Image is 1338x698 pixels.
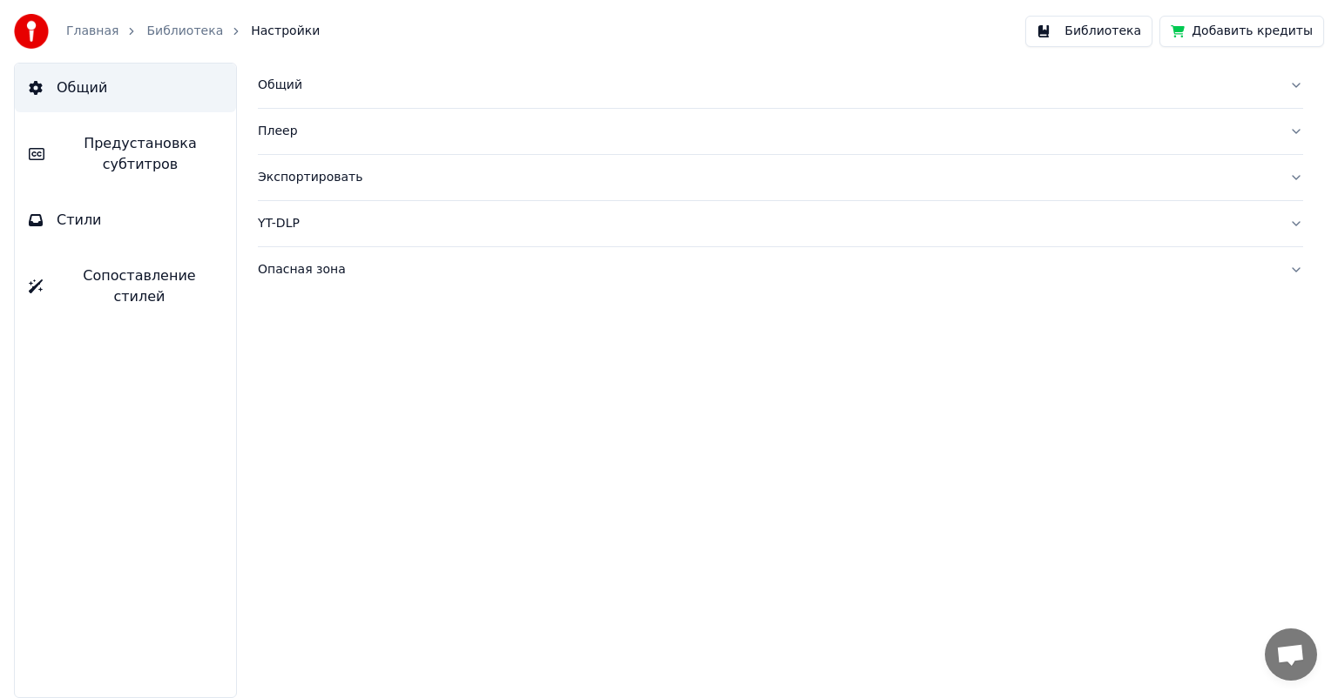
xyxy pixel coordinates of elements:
span: Предустановка субтитров [58,133,222,175]
span: Сопоставление стилей [57,265,222,307]
span: Настройки [251,23,320,40]
div: Общий [258,77,1275,94]
div: Опасная зона [258,261,1275,279]
div: Экспортировать [258,169,1275,186]
button: Плеер [258,109,1303,154]
button: YT-DLP [258,201,1303,246]
button: Экспортировать [258,155,1303,200]
div: Плеер [258,123,1275,140]
button: Опасная зона [258,247,1303,292]
div: YT-DLP [258,215,1275,232]
span: Стили [57,210,102,231]
a: Открытый чат [1265,628,1317,681]
img: youka [14,14,49,49]
nav: breadcrumb [66,23,320,40]
button: Библиотека [1025,16,1152,47]
button: Сопоставление стилей [15,252,236,321]
button: Общий [258,63,1303,108]
span: Общий [57,77,107,98]
button: Общий [15,64,236,112]
button: Добавить кредиты [1159,16,1324,47]
button: Стили [15,196,236,245]
button: Предустановка субтитров [15,119,236,189]
a: Библиотека [146,23,223,40]
a: Главная [66,23,118,40]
